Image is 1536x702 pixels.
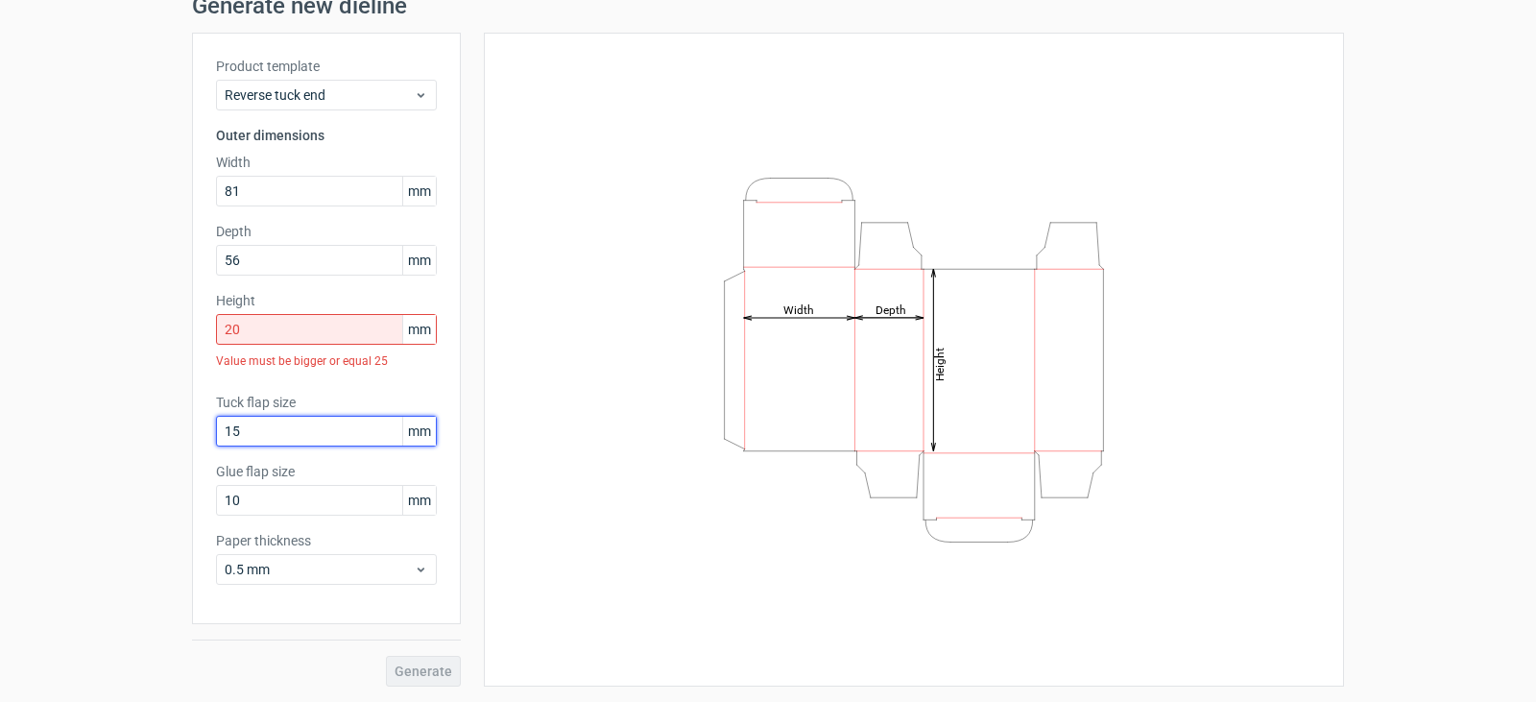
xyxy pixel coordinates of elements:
tspan: Height [933,347,947,380]
div: Value must be bigger or equal 25 [216,345,437,377]
tspan: Width [783,303,814,316]
label: Width [216,153,437,172]
span: mm [402,246,436,275]
span: mm [402,177,436,206]
label: Glue flap size [216,462,437,481]
span: Reverse tuck end [225,85,414,105]
span: mm [402,417,436,446]
span: 0.5 mm [225,560,414,579]
tspan: Depth [876,303,906,316]
label: Height [216,291,437,310]
label: Product template [216,57,437,76]
span: mm [402,486,436,515]
label: Paper thickness [216,531,437,550]
h3: Outer dimensions [216,126,437,145]
span: mm [402,315,436,344]
label: Tuck flap size [216,393,437,412]
label: Depth [216,222,437,241]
